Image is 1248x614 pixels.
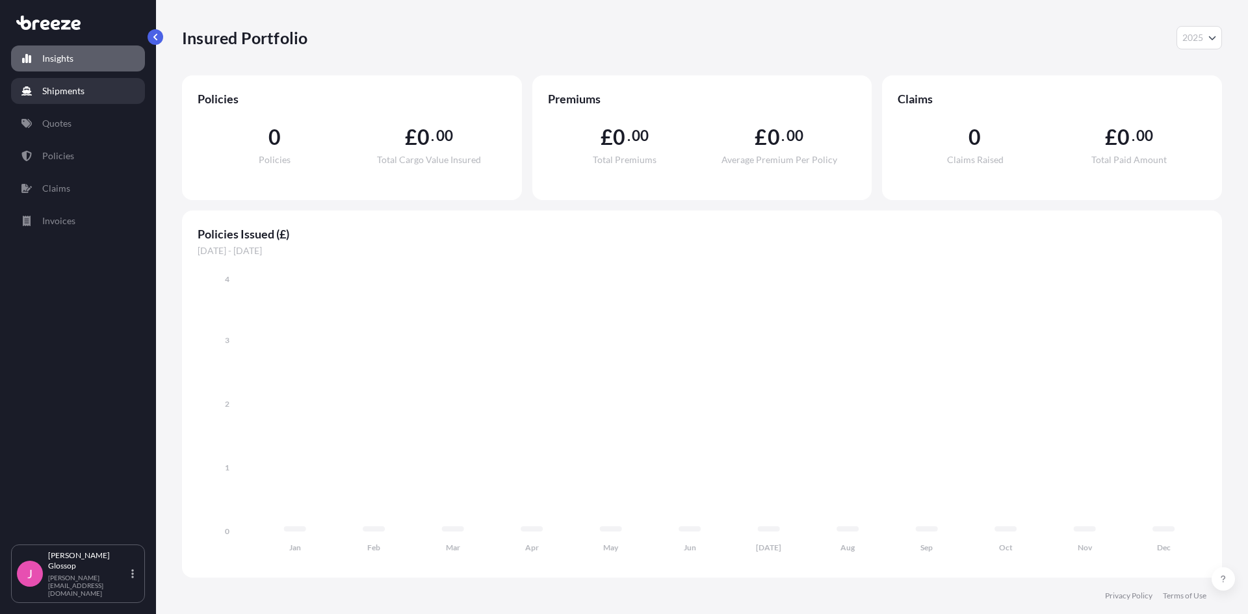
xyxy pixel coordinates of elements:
a: Shipments [11,78,145,104]
tspan: Aug [840,543,855,552]
tspan: Jun [684,543,696,552]
button: Year Selector [1176,26,1222,49]
span: 00 [1136,131,1153,141]
span: Policies [198,91,506,107]
span: 0 [1117,127,1130,147]
span: £ [405,127,417,147]
span: 0 [268,127,281,147]
tspan: Sep [920,543,933,552]
span: . [1132,131,1135,141]
p: Shipments [42,84,84,97]
p: Invoices [42,214,75,227]
span: 0 [968,127,981,147]
span: 00 [786,131,803,141]
a: Policies [11,143,145,169]
tspan: 2 [225,399,229,409]
a: Insights [11,45,145,71]
p: Claims [42,182,70,195]
span: Total Cargo Value Insured [377,155,481,164]
span: Premiums [548,91,857,107]
p: [PERSON_NAME] Glossop [48,550,129,571]
tspan: [DATE] [756,543,781,552]
tspan: Dec [1157,543,1171,552]
span: Total Premiums [593,155,656,164]
tspan: Oct [999,543,1013,552]
span: Average Premium Per Policy [721,155,837,164]
span: . [431,131,434,141]
tspan: Jan [289,543,301,552]
tspan: 1 [225,463,229,472]
a: Privacy Policy [1105,591,1152,601]
tspan: Nov [1078,543,1093,552]
span: Claims Raised [947,155,1004,164]
tspan: May [603,543,619,552]
span: 00 [436,131,453,141]
a: Terms of Use [1163,591,1206,601]
p: [PERSON_NAME][EMAIL_ADDRESS][DOMAIN_NAME] [48,574,129,597]
span: J [27,567,32,580]
span: . [627,131,630,141]
span: 0 [768,127,780,147]
p: Insured Portfolio [182,27,307,48]
p: Policies [42,149,74,162]
tspan: 3 [225,335,229,345]
p: Insights [42,52,73,65]
span: Policies Issued (£) [198,226,1206,242]
span: £ [601,127,613,147]
a: Invoices [11,208,145,234]
span: . [781,131,785,141]
span: £ [755,127,767,147]
span: [DATE] - [DATE] [198,244,1206,257]
tspan: Apr [525,543,539,552]
tspan: 4 [225,274,229,284]
span: Policies [259,155,291,164]
span: 00 [632,131,649,141]
tspan: Mar [446,543,460,552]
tspan: 0 [225,526,229,536]
span: Total Paid Amount [1091,155,1167,164]
span: 0 [417,127,430,147]
tspan: Feb [367,543,380,552]
span: Claims [898,91,1206,107]
span: 0 [613,127,625,147]
span: £ [1105,127,1117,147]
p: Quotes [42,117,71,130]
a: Claims [11,175,145,201]
a: Quotes [11,110,145,136]
span: 2025 [1182,31,1203,44]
